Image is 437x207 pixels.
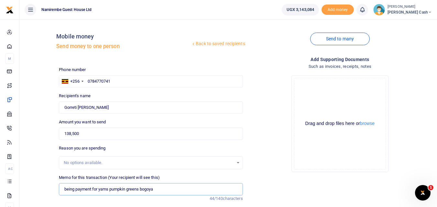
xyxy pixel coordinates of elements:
[56,33,191,40] h4: Mobile money
[59,76,85,87] div: Uganda: +256
[388,4,432,10] small: [PERSON_NAME]
[59,93,91,99] label: Recipient's name
[64,160,233,166] div: No options available.
[248,56,432,63] h4: Add supporting Documents
[59,101,243,114] input: Loading name...
[59,174,160,181] label: Memo for this transaction (Your recipient will see this)
[388,9,432,15] span: [PERSON_NAME] Cash
[322,7,354,12] a: Add money
[59,119,106,125] label: Amount you want to send
[415,185,431,201] iframe: Intercom live chat
[223,196,243,201] span: characters
[59,145,105,151] label: Reason you are spending
[322,5,354,15] li: Toup your wallet
[191,38,246,50] a: Back to saved recipients
[59,67,86,73] label: Phone number
[6,7,14,12] a: logo-small logo-large logo-large
[248,63,432,70] h4: Such as invoices, receipts, notes
[373,4,432,16] a: profile-user [PERSON_NAME] [PERSON_NAME] Cash
[70,78,79,85] div: +256
[5,53,14,64] li: M
[291,75,388,172] div: File Uploader
[39,7,94,13] span: Namirembe Guest House Ltd
[59,128,243,140] input: UGX
[360,121,375,126] button: browse
[5,163,14,174] li: Ac
[210,196,223,201] span: 44/140
[373,4,385,16] img: profile-user
[59,183,243,195] input: Enter extra information
[322,5,354,15] span: Add money
[56,43,191,50] h5: Send money to one person
[59,75,243,88] input: Enter phone number
[282,4,319,16] a: UGX 3,143,084
[294,120,386,127] div: Drag and drop files here or
[428,185,433,190] span: 1
[310,33,370,45] a: Send to many
[279,4,322,16] li: Wallet ballance
[287,6,314,13] span: UGX 3,143,084
[6,6,14,14] img: logo-small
